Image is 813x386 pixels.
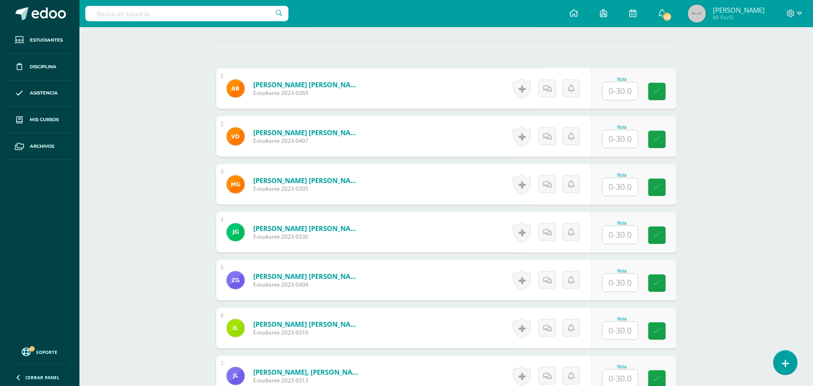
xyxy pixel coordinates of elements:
[227,127,245,146] img: 66ed487759f78bfd328e47dd93ce4695.png
[11,345,69,358] a: Soporte
[602,125,642,130] div: Nota
[253,224,362,233] a: [PERSON_NAME] [PERSON_NAME]
[227,80,245,98] img: 6fac8a4cb5a33a20591bb20ae60738fe.png
[602,316,642,321] div: Nota
[30,37,63,44] span: Estudiantes
[603,226,638,244] input: 0-30.0
[253,233,362,240] span: Estudiante 2023-0330
[253,185,362,193] span: Estudiante 2023-0395
[7,133,72,160] a: Archivos
[602,221,642,226] div: Nota
[603,130,638,148] input: 0-30.0
[227,175,245,193] img: de64f0f378cc751a44270c223b48debd.png
[253,272,362,281] a: [PERSON_NAME] [PERSON_NAME]
[253,137,362,145] span: Estudiante 2023-0407
[662,12,672,22] span: 45
[603,178,638,196] input: 0-30.0
[253,281,362,288] span: Estudiante 2023-0404
[603,82,638,100] input: 0-30.0
[227,271,245,289] img: a5ec04a16505fb25ec926df55f61cb19.png
[253,320,362,329] a: [PERSON_NAME] [PERSON_NAME]
[253,176,362,185] a: [PERSON_NAME] [PERSON_NAME]
[602,364,642,369] div: Nota
[603,322,638,339] input: 0-30.0
[253,128,362,137] a: [PERSON_NAME] [PERSON_NAME]
[602,268,642,273] div: Nota
[253,377,362,384] span: Estudiante 2023-0313
[713,14,765,21] span: Mi Perfil
[253,80,362,89] a: [PERSON_NAME] [PERSON_NAME]
[7,80,72,107] a: Asistencia
[30,116,59,123] span: Mis cursos
[253,367,362,377] a: [PERSON_NAME], [PERSON_NAME]
[603,274,638,292] input: 0-30.0
[602,173,642,178] div: Nota
[227,223,245,241] img: 29fda47201697967619d83cbe336ce97.png
[85,6,288,21] input: Busca un usuario...
[253,329,362,336] span: Estudiante 2023-0316
[713,5,765,14] span: [PERSON_NAME]
[253,89,362,97] span: Estudiante 2023-0369
[37,349,58,355] span: Soporte
[688,5,706,23] img: 45x45
[227,319,245,337] img: e777a03d6c53b7af800ef628820c84f0.png
[227,367,245,385] img: 7e8e154f6f80edb5f8390ceb9ee4031c.png
[602,77,642,82] div: Nota
[25,374,60,381] span: Cerrar panel
[7,107,72,133] a: Mis cursos
[30,143,54,150] span: Archivos
[7,27,72,54] a: Estudiantes
[30,63,56,71] span: Disciplina
[7,54,72,80] a: Disciplina
[30,89,58,97] span: Asistencia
